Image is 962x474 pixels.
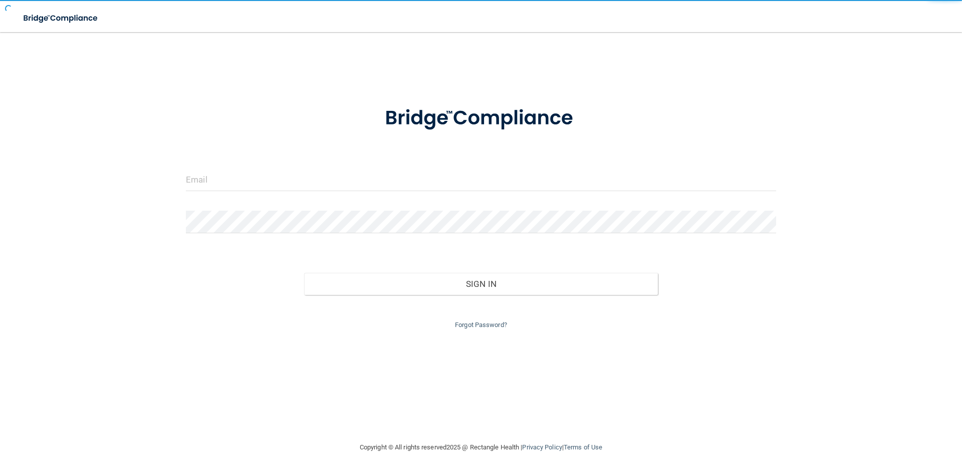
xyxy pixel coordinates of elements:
img: bridge_compliance_login_screen.278c3ca4.svg [15,8,107,29]
a: Privacy Policy [522,443,562,451]
div: Copyright © All rights reserved 2025 @ Rectangle Health | | [298,431,664,463]
input: Email [186,169,776,191]
a: Terms of Use [564,443,602,451]
button: Sign In [304,273,658,295]
a: Forgot Password? [455,321,507,329]
img: bridge_compliance_login_screen.278c3ca4.svg [364,92,598,144]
